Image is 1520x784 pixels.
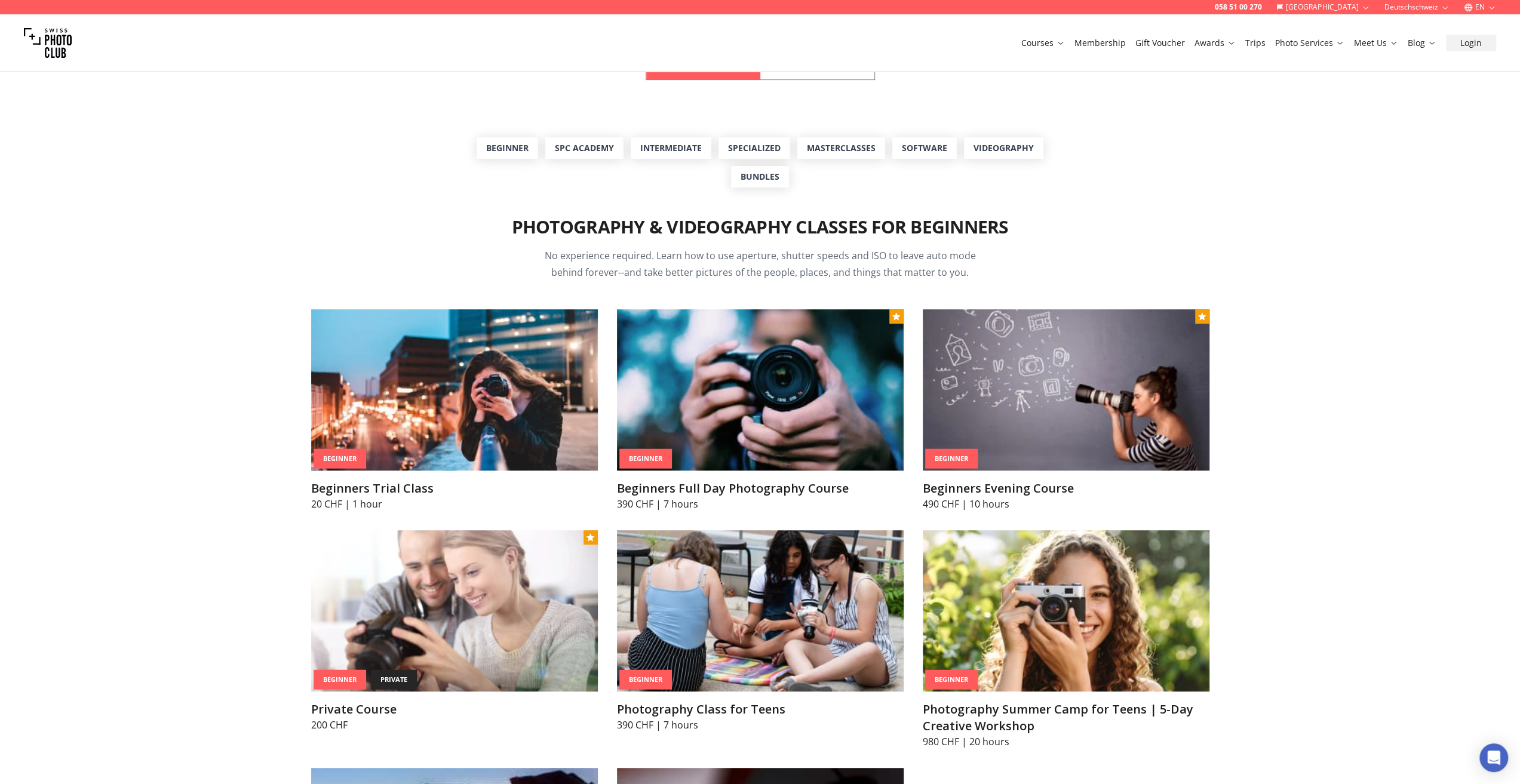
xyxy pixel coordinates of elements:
[797,137,885,159] a: MasterClasses
[617,701,904,718] h3: Photography Class for Teens
[1070,35,1131,51] button: Membership
[731,166,789,187] a: Bundles
[923,480,1209,497] h3: Beginners Evening Course
[1349,35,1403,51] button: Meet Us
[512,216,1009,238] h2: Photography & Videography Classes for Beginners
[1074,37,1126,49] a: Membership
[619,670,672,690] div: Beginner
[311,497,598,511] p: 20 CHF | 1 hour
[1354,37,1398,49] a: Meet Us
[314,449,366,469] div: Beginner
[1240,35,1270,51] button: Trips
[617,530,904,732] a: Photography Class for TeensBeginnerPhotography Class for Teens390 CHF | 7 hours
[617,309,904,471] img: Beginners Full Day Photography Course
[617,718,904,732] p: 390 CHF | 7 hours
[1245,37,1266,49] a: Trips
[311,530,598,691] img: Private Course
[923,309,1209,471] img: Beginners Evening Course
[311,718,598,732] p: 200 CHF
[477,137,538,159] a: Beginner
[923,530,1209,691] img: Photography Summer Camp for Teens | 5-Day Creative Workshop
[1479,743,1508,772] div: Open Intercom Messenger
[617,309,904,511] a: Beginners Full Day Photography CourseBeginnerBeginners Full Day Photography Course390 CHF | 7 hours
[1215,2,1262,12] a: 058 51 00 270
[24,19,72,67] img: Swiss photo club
[923,734,1209,749] p: 980 CHF | 20 hours
[1021,37,1065,49] a: Courses
[892,137,957,159] a: Software
[925,670,978,690] div: Beginner
[617,497,904,511] p: 390 CHF | 7 hours
[1135,37,1185,49] a: Gift Voucher
[311,480,598,497] h3: Beginners Trial Class
[311,530,598,732] a: Private CourseBeginnerprivatePrivate Course200 CHF
[923,497,1209,511] p: 490 CHF | 10 hours
[545,137,624,159] a: SPC Academy
[925,449,978,469] div: Beginner
[311,309,598,471] img: Beginners Trial Class
[1275,37,1344,49] a: Photo Services
[1017,35,1070,51] button: Courses
[1408,37,1436,49] a: Blog
[314,670,366,690] div: Beginner
[619,449,672,469] div: Beginner
[1190,35,1240,51] button: Awards
[617,530,904,691] img: Photography Class for Teens
[311,701,598,718] h3: Private Course
[311,309,598,511] a: Beginners Trial ClassBeginnerBeginners Trial Class20 CHF | 1 hour
[923,309,1209,511] a: Beginners Evening CourseBeginnerBeginners Evening Course490 CHF | 10 hours
[1194,37,1236,49] a: Awards
[923,530,1209,749] a: Photography Summer Camp for Teens | 5-Day Creative WorkshopBeginnerPhotography Summer Camp for Te...
[371,670,417,690] div: private
[1403,35,1441,51] button: Blog
[923,701,1209,734] h3: Photography Summer Camp for Teens | 5-Day Creative Workshop
[1270,35,1349,51] button: Photo Services
[1446,35,1496,51] button: Login
[631,137,711,159] a: Intermediate
[617,480,904,497] h3: Beginners Full Day Photography Course
[1131,35,1190,51] button: Gift Voucher
[964,137,1043,159] a: Videography
[545,249,976,279] span: No experience required. Learn how to use aperture, shutter speeds and ISO to leave auto mode behi...
[718,137,790,159] a: Specialized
